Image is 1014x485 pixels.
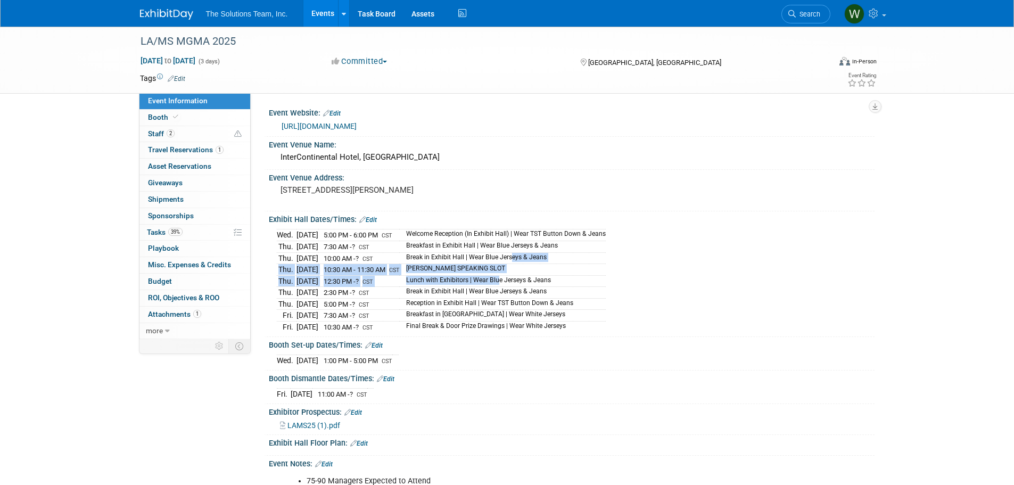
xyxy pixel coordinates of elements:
[139,290,250,306] a: ROI, Objectives & ROO
[382,232,392,239] span: CST
[352,300,355,308] span: ?
[269,137,875,150] div: Event Venue Name:
[400,310,606,322] td: Breakfast in [GEOGRAPHIC_DATA] | Wear White Jerseys
[356,277,359,285] span: ?
[362,256,373,262] span: CST
[148,293,219,302] span: ROI, Objectives & ROO
[359,216,377,224] a: Edit
[277,252,296,264] td: Thu.
[844,4,864,24] img: Will Orzechowski
[277,149,867,166] div: InterContinental Hotel, [GEOGRAPHIC_DATA]
[296,252,318,264] td: [DATE]
[139,142,250,158] a: Travel Reservations1
[139,93,250,109] a: Event Information
[350,390,353,398] span: ?
[139,175,250,191] a: Giveaways
[148,260,231,269] span: Misc. Expenses & Credits
[323,110,341,117] a: Edit
[140,9,193,20] img: ExhibitDay
[148,145,224,154] span: Travel Reservations
[362,324,373,331] span: CST
[139,323,250,339] a: more
[296,298,318,310] td: [DATE]
[139,208,250,224] a: Sponsorships
[796,10,820,18] span: Search
[269,435,875,449] div: Exhibit Hall Floor Plan:
[352,311,355,319] span: ?
[324,243,357,251] span: 7:30 AM -
[324,266,385,274] span: 10:30 AM - 11:30 AM
[359,244,369,251] span: CST
[210,339,229,353] td: Personalize Event Tab Strip
[400,264,606,276] td: [PERSON_NAME] SPEAKING SLOT
[140,56,196,65] span: [DATE] [DATE]
[287,421,340,430] span: LAMS25 (1).pdf
[296,241,318,253] td: [DATE]
[234,129,242,139] span: Potential Scheduling Conflict -- at least one attendee is tagged in another overlapping event.
[269,337,875,351] div: Booth Set-up Dates/Times:
[324,323,360,331] span: 10:30 AM -
[269,170,875,183] div: Event Venue Address:
[400,241,606,253] td: Breakfast in Exhibit Hall | Wear Blue Jerseys & Jeans
[277,287,296,299] td: Thu.
[228,339,250,353] td: Toggle Event Tabs
[269,211,875,225] div: Exhibit Hall Dates/Times:
[324,254,360,262] span: 10:00 AM -
[324,300,357,308] span: 5:00 PM -
[173,114,178,120] i: Booth reservation complete
[352,243,355,251] span: ?
[277,241,296,253] td: Thu.
[362,278,373,285] span: CST
[357,391,367,398] span: CST
[356,254,359,262] span: ?
[277,298,296,310] td: Thu.
[277,321,296,332] td: Fri.
[296,275,318,287] td: [DATE]
[216,146,224,154] span: 1
[768,55,877,71] div: Event Format
[139,192,250,208] a: Shipments
[139,159,250,175] a: Asset Reservations
[400,287,606,299] td: Break in Exhibit Hall | Wear Blue Jerseys & Jeans
[852,57,877,65] div: In-Person
[344,409,362,416] a: Edit
[365,342,383,349] a: Edit
[277,264,296,276] td: Thu.
[277,310,296,322] td: Fri.
[296,321,318,332] td: [DATE]
[148,129,175,138] span: Staff
[839,57,850,65] img: Format-Inperson.png
[139,110,250,126] a: Booth
[282,122,357,130] a: [URL][DOMAIN_NAME]
[359,301,369,308] span: CST
[324,357,378,365] span: 1:00 PM - 5:00 PM
[588,59,721,67] span: [GEOGRAPHIC_DATA], [GEOGRAPHIC_DATA]
[324,231,378,239] span: 5:00 PM - 6:00 PM
[315,461,333,468] a: Edit
[400,229,606,241] td: Welcome Reception (In Exhibit Hall) | Wear TST Button Down & Jeans
[324,277,360,285] span: 12:30 PM -
[148,211,194,220] span: Sponsorships
[277,275,296,287] td: Thu.
[352,289,355,297] span: ?
[389,267,400,274] span: CST
[269,105,875,119] div: Event Website:
[296,355,318,366] td: [DATE]
[377,375,394,383] a: Edit
[148,244,179,252] span: Playbook
[146,326,163,335] span: more
[140,73,185,84] td: Tags
[296,287,318,299] td: [DATE]
[318,390,355,398] span: 11:00 AM -
[139,307,250,323] a: Attachments1
[148,96,208,105] span: Event Information
[163,56,173,65] span: to
[400,252,606,264] td: Break in Exhibit Hall | Wear Blue Jerseys & Jeans
[324,289,357,297] span: 2:30 PM -
[269,404,875,418] div: Exhibitor Prospectus:
[281,185,509,195] pre: [STREET_ADDRESS][PERSON_NAME]
[148,195,184,203] span: Shipments
[277,355,296,366] td: Wed.
[137,32,814,51] div: LA/MS MGMA 2025
[139,126,250,142] a: Staff2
